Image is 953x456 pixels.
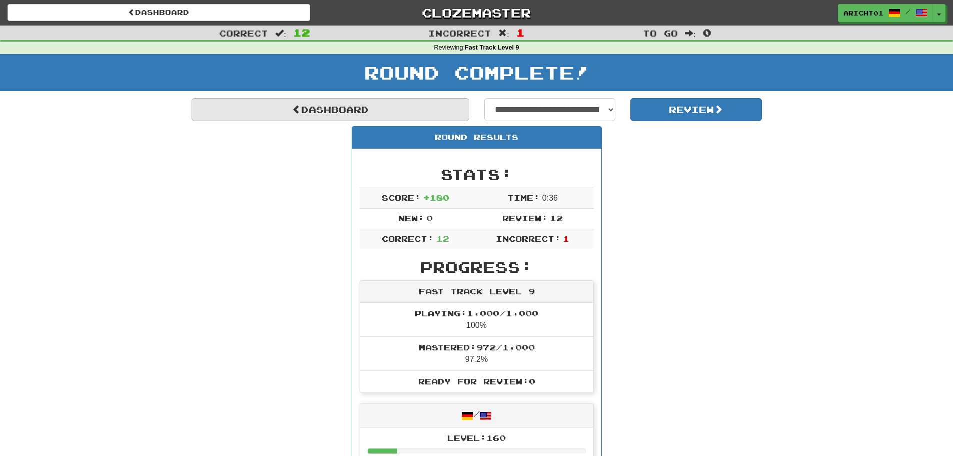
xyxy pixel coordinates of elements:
li: 100% [360,303,593,337]
span: Correct: [382,234,434,243]
span: Incorrect: [496,234,561,243]
span: New: [398,213,424,223]
button: Review [630,98,762,121]
strong: Fast Track Level 9 [465,44,519,51]
span: To go [643,28,678,38]
span: 1 [563,234,569,243]
li: 97.2% [360,336,593,371]
span: Incorrect [428,28,491,38]
h2: Stats: [360,166,594,183]
div: Round Results [352,127,601,149]
h1: Round Complete! [4,63,949,83]
span: Mastered: 972 / 1,000 [419,342,535,352]
div: Fast Track Level 9 [360,281,593,303]
span: Time: [507,193,540,202]
span: : [685,29,696,38]
span: Correct [219,28,268,38]
span: Level: 160 [447,433,506,442]
a: aricht01 / [838,4,933,22]
span: : [498,29,509,38]
span: aricht01 [843,9,883,18]
span: 0 : 36 [542,194,558,202]
a: Clozemaster [325,4,628,22]
span: Review: [502,213,548,223]
div: / [360,403,593,427]
span: 0 [426,213,433,223]
a: Dashboard [8,4,310,21]
span: Ready for Review: 0 [418,376,535,386]
span: + 180 [423,193,449,202]
span: 12 [550,213,563,223]
span: Playing: 1,000 / 1,000 [415,308,538,318]
span: / [905,8,910,15]
span: : [275,29,286,38]
a: Dashboard [192,98,469,121]
span: 12 [436,234,449,243]
span: 12 [293,27,310,39]
span: 0 [703,27,711,39]
span: 1 [516,27,525,39]
span: Score: [382,193,421,202]
h2: Progress: [360,259,594,275]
